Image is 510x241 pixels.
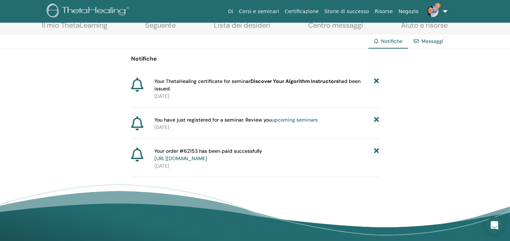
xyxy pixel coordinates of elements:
a: Certificazione [282,5,322,18]
span: Your ThetaHealing certificate for seminar had been issued. [154,78,374,93]
a: Corsi e seminari [236,5,282,18]
a: Seguente [145,21,176,35]
a: Storie di successo [322,5,372,18]
a: Il mio ThetaLearning [42,21,107,35]
p: [DATE] [154,162,379,170]
a: Aiuto e risorse [401,21,448,35]
a: Messaggi [421,38,443,44]
img: logo.png [47,4,131,19]
a: Negozio [396,5,421,18]
p: [DATE] [154,124,379,131]
img: default.jpg [427,6,438,17]
span: Notifiche [381,38,402,44]
a: Centro messaggi [308,21,363,35]
p: [DATE] [154,93,379,100]
div: Open Intercom Messenger [486,217,503,234]
span: Your order #62153 has been paid successfully [154,147,262,162]
a: upcoming seminars [272,117,318,123]
a: [URL][DOMAIN_NAME] [154,155,207,162]
a: Lista dei desideri [214,21,270,35]
span: 3 [435,3,441,9]
b: Discover Your Algorithm Instructors [250,78,339,84]
p: Notifiche [131,55,379,63]
a: Di [225,5,236,18]
span: You have just registered for a seminar. Review you [154,116,318,124]
a: Risorse [372,5,396,18]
